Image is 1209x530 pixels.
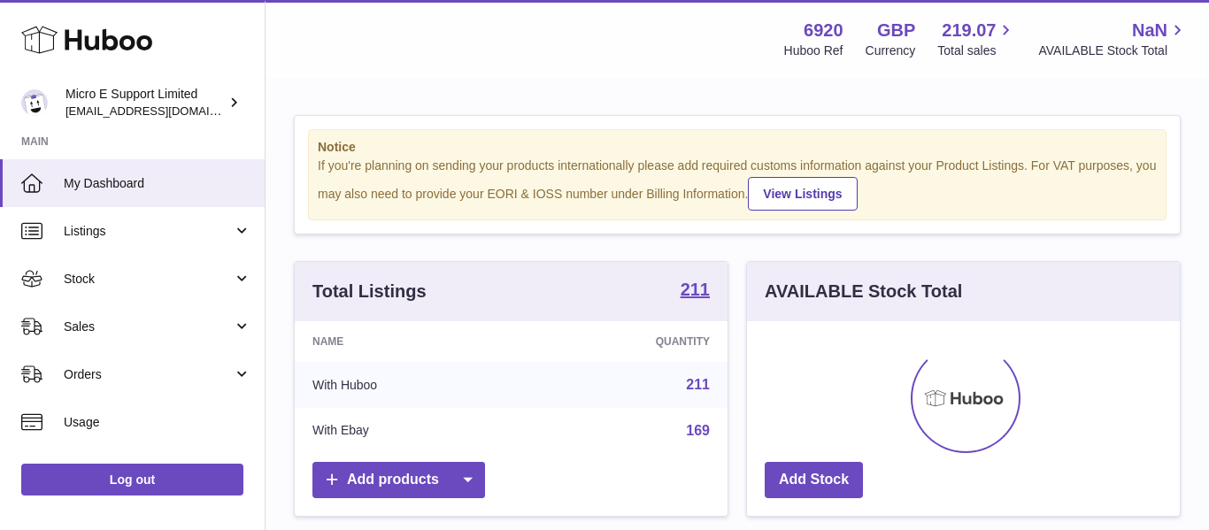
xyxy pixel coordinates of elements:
div: Huboo Ref [784,42,843,59]
strong: Notice [318,139,1157,156]
a: Log out [21,464,243,495]
span: Orders [64,366,233,383]
img: contact@micropcsupport.com [21,89,48,116]
a: 169 [686,423,710,438]
th: Quantity [523,321,728,362]
strong: 211 [681,280,710,298]
span: Stock [64,271,233,288]
a: 211 [681,280,710,302]
a: 219.07 Total sales [937,19,1016,59]
span: Sales [64,319,233,335]
span: 219.07 [942,19,996,42]
div: Currency [866,42,916,59]
a: 211 [686,377,710,392]
span: Usage [64,414,251,431]
a: Add Stock [765,462,863,498]
strong: 6920 [804,19,843,42]
span: My Dashboard [64,175,251,192]
span: NaN [1132,19,1167,42]
h3: AVAILABLE Stock Total [765,280,962,303]
th: Name [295,321,523,362]
a: NaN AVAILABLE Stock Total [1038,19,1188,59]
a: View Listings [748,177,857,211]
strong: GBP [877,19,915,42]
div: If you're planning on sending your products internationally please add required customs informati... [318,157,1157,211]
span: Total sales [937,42,1016,59]
h3: Total Listings [312,280,427,303]
span: Listings [64,223,233,240]
td: With Ebay [295,408,523,454]
span: [EMAIL_ADDRESS][DOMAIN_NAME] [65,104,260,118]
td: With Huboo [295,362,523,408]
span: AVAILABLE Stock Total [1038,42,1188,59]
a: Add products [312,462,485,498]
div: Micro E Support Limited [65,86,225,119]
